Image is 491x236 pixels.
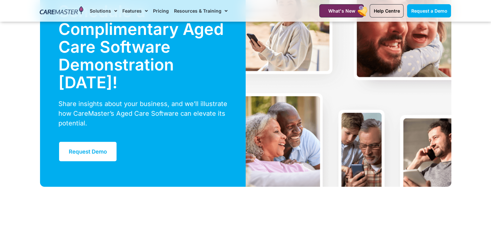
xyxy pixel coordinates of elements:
span: Request a Demo [411,8,447,14]
p: Share insights about your business, and we’ll illustrate how CareMaster’s Aged Care Software can ... [58,99,227,128]
span: Request Demo [69,148,107,155]
a: Request a Demo [407,4,451,17]
img: CareMaster Logo [40,6,83,16]
h2: Schedule a Complimentary Aged Care Software Demonstration [DATE]! [58,3,227,91]
a: What's New [319,4,364,17]
a: Request Demo [58,141,117,162]
span: What's New [328,8,355,14]
a: Help Centre [370,4,404,17]
span: Help Centre [373,8,400,14]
